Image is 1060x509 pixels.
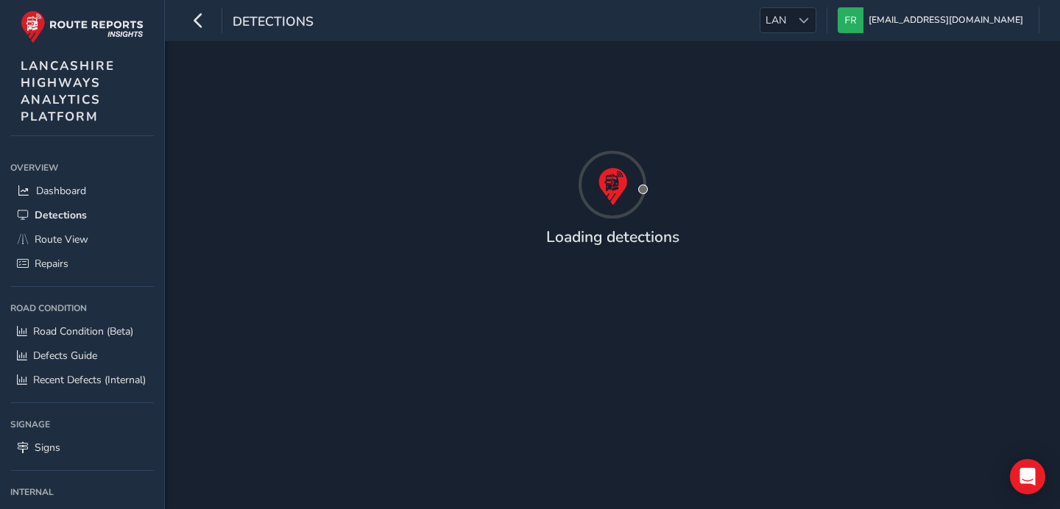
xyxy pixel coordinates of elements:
[233,13,314,33] span: Detections
[36,184,86,198] span: Dashboard
[838,7,1028,33] button: [EMAIL_ADDRESS][DOMAIN_NAME]
[1010,459,1045,494] div: Open Intercom Messenger
[10,297,154,319] div: Road Condition
[35,232,88,246] span: Route View
[33,349,97,363] span: Defects Guide
[10,179,154,203] a: Dashboard
[10,344,154,368] a: Defects Guide
[35,441,60,455] span: Signs
[10,203,154,227] a: Detections
[33,373,146,387] span: Recent Defects (Internal)
[10,227,154,252] a: Route View
[10,319,154,344] a: Road Condition (Beta)
[546,228,679,246] h4: Loading detections
[21,57,115,125] span: LANCASHIRE HIGHWAYS ANALYTICS PLATFORM
[10,157,154,179] div: Overview
[10,413,154,435] div: Signage
[21,10,144,43] img: rr logo
[10,435,154,460] a: Signs
[10,252,154,276] a: Repairs
[33,324,133,338] span: Road Condition (Beta)
[838,7,863,33] img: diamond-layout
[10,368,154,392] a: Recent Defects (Internal)
[869,7,1023,33] span: [EMAIL_ADDRESS][DOMAIN_NAME]
[35,257,68,271] span: Repairs
[760,8,791,32] span: LAN
[35,208,87,222] span: Detections
[10,481,154,503] div: Internal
